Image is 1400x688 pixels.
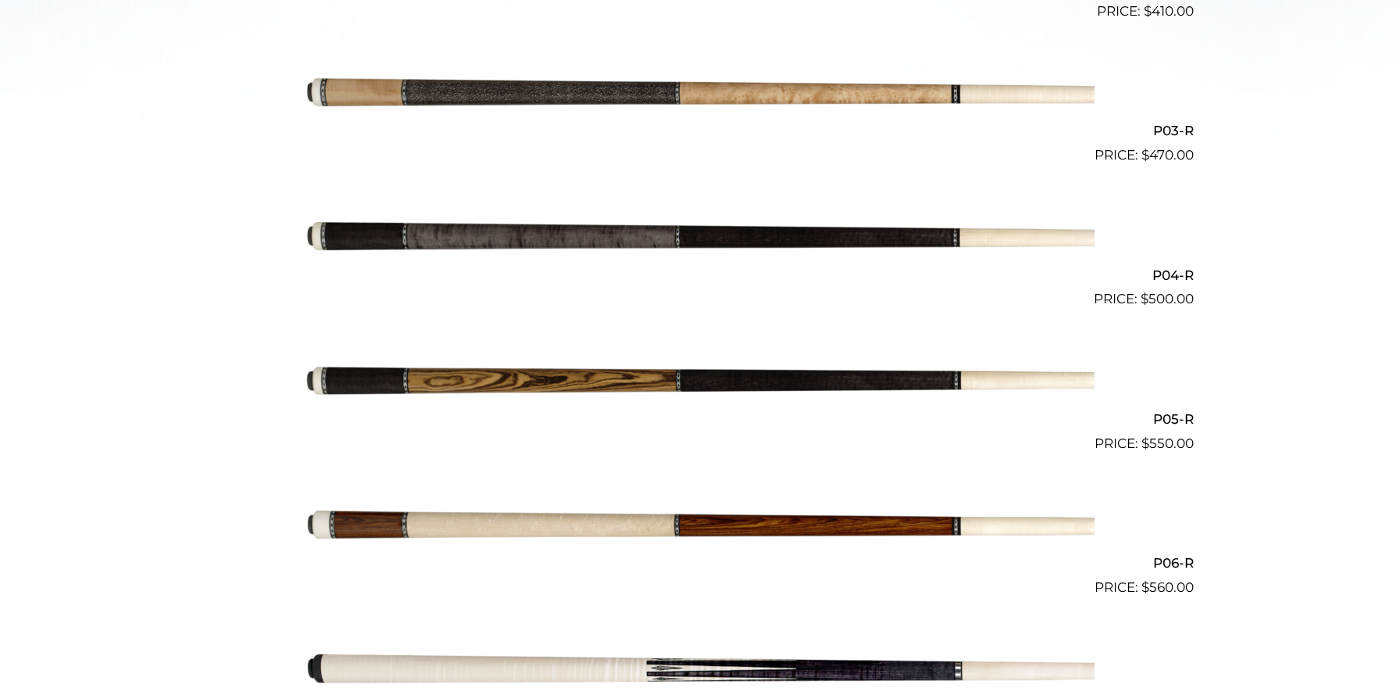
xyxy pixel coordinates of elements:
bdi: 500.00 [1141,291,1194,306]
h2: P04-R [206,260,1194,289]
span: $ [1141,579,1149,595]
img: P06-R [305,460,1095,592]
a: P05-R $550.00 [206,316,1194,453]
a: P06-R $560.00 [206,460,1194,598]
span: $ [1141,291,1148,306]
h2: P03-R [206,116,1194,145]
span: $ [1141,435,1149,451]
img: P05-R [305,316,1095,447]
bdi: 560.00 [1141,579,1194,595]
bdi: 410.00 [1144,3,1194,19]
a: P03-R $470.00 [206,28,1194,166]
bdi: 550.00 [1141,435,1194,451]
a: P04-R $500.00 [206,172,1194,310]
h2: P06-R [206,549,1194,578]
span: $ [1144,3,1152,19]
bdi: 470.00 [1141,147,1194,163]
h2: P05-R [206,404,1194,433]
img: P03-R [305,28,1095,159]
img: P04-R [305,172,1095,303]
span: $ [1141,147,1149,163]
